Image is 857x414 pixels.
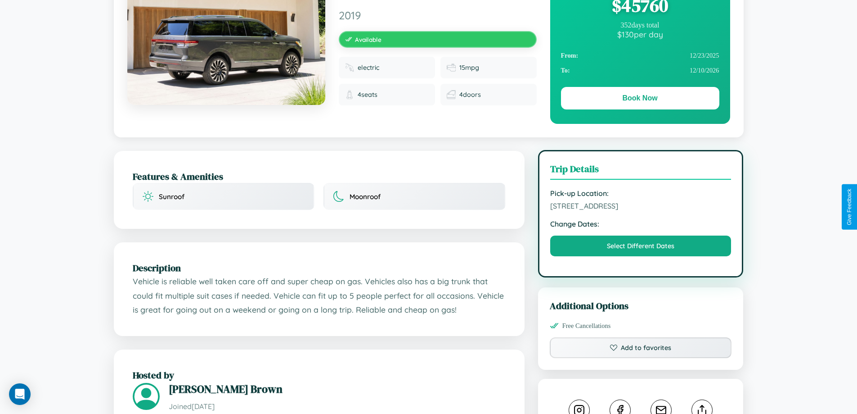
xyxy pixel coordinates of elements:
[550,236,731,256] button: Select Different Dates
[133,170,506,183] h2: Features & Amenities
[459,91,481,99] span: 4 doors
[350,192,381,201] span: Moonroof
[169,382,506,396] h3: [PERSON_NAME] Brown
[550,299,732,312] h3: Additional Options
[133,369,506,382] h2: Hosted by
[345,63,354,72] img: Fuel type
[561,63,719,78] div: 12 / 10 / 2026
[355,36,381,43] span: Available
[133,274,506,317] p: Vehicle is reliable well taken care off and super cheap on gas. Vehicles also has a big trunk tha...
[459,64,479,72] span: 15 mpg
[846,189,853,225] div: Give Feedback
[562,322,611,330] span: Free Cancellations
[339,9,537,22] span: 2019
[550,189,731,198] strong: Pick-up Location:
[561,29,719,39] div: $ 130 per day
[159,192,184,201] span: Sunroof
[550,162,731,180] h3: Trip Details
[561,67,570,74] strong: To:
[550,201,731,210] span: [STREET_ADDRESS]
[561,21,719,29] div: 352 days total
[133,261,506,274] h2: Description
[9,383,31,405] div: Open Intercom Messenger
[561,87,719,109] button: Book Now
[447,63,456,72] img: Fuel efficiency
[169,400,506,413] p: Joined [DATE]
[358,91,377,99] span: 4 seats
[550,219,731,228] strong: Change Dates:
[358,64,379,72] span: electric
[550,337,732,358] button: Add to favorites
[447,90,456,99] img: Doors
[345,90,354,99] img: Seats
[561,52,579,59] strong: From:
[561,48,719,63] div: 12 / 23 / 2025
